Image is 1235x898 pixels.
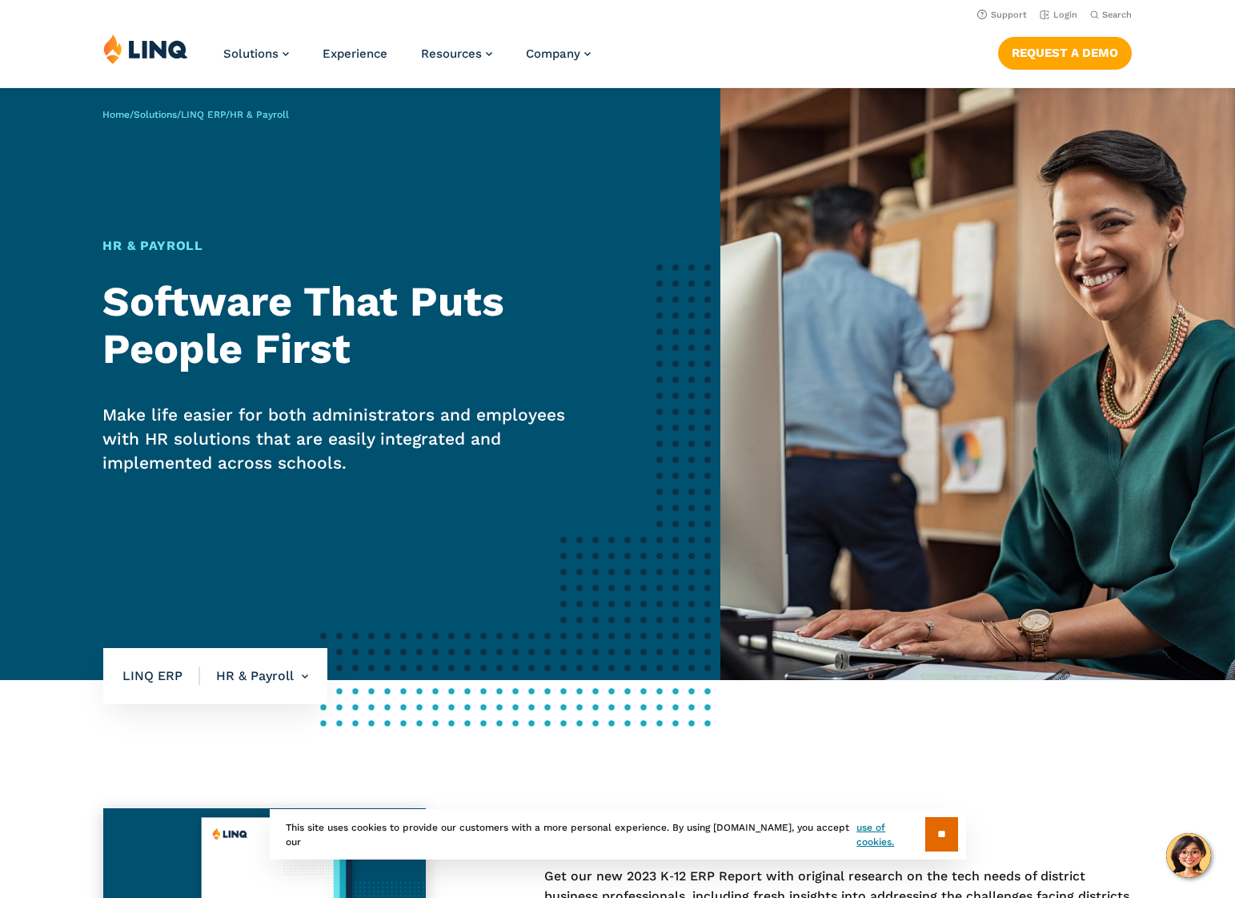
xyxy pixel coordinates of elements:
strong: Software That Puts People First [102,277,504,374]
a: Support [977,10,1027,20]
h3: 2023 K‑12 ERP Survey Report [544,808,1132,844]
span: Resources [421,46,482,61]
a: Experience [323,46,387,61]
a: Company [526,46,591,61]
nav: Primary Navigation [223,34,591,87]
button: Hello, have a question? Let’s chat. [1166,833,1211,878]
span: Solutions [223,46,279,61]
span: LINQ ERP [122,667,200,685]
span: Search [1102,10,1132,20]
a: LINQ ERP [181,109,226,120]
a: Solutions [134,109,177,120]
h1: HR & Payroll [102,236,589,256]
nav: Button Navigation [998,34,1132,69]
a: Solutions [223,46,289,61]
a: Login [1040,10,1077,20]
img: ERP HR Banner [720,88,1235,680]
p: Make life easier for both administrators and employees with HR solutions that are easily integrat... [102,403,589,475]
a: Resources [421,46,492,61]
span: / / / [102,109,289,120]
a: use of cookies. [856,820,924,849]
div: This site uses cookies to provide our customers with a more personal experience. By using [DOMAIN... [270,809,966,860]
span: Company [526,46,580,61]
a: Home [102,109,130,120]
span: HR & Payroll [230,109,289,120]
li: HR & Payroll [200,648,308,704]
img: LINQ | K‑12 Software [103,34,188,64]
a: Request a Demo [998,37,1132,69]
button: Open Search Bar [1090,9,1132,21]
